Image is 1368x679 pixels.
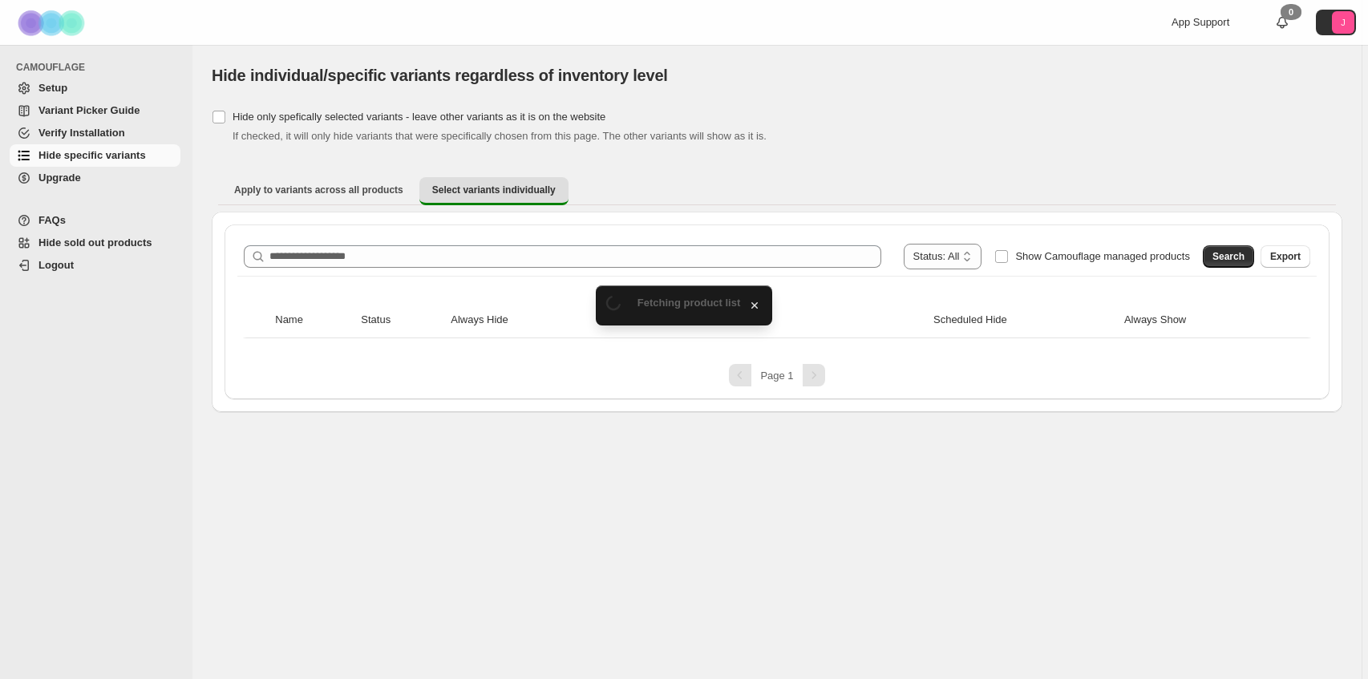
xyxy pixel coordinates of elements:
th: Always Hide [446,302,599,338]
a: Upgrade [10,167,180,189]
span: Show Camouflage managed products [1015,250,1190,262]
span: Upgrade [38,172,81,184]
th: Always Show [1119,302,1284,338]
span: Hide individual/specific variants regardless of inventory level [212,67,668,84]
th: Scheduled Hide [929,302,1119,338]
span: Logout [38,259,74,271]
a: 0 [1274,14,1290,30]
span: Select variants individually [432,184,556,196]
span: Page 1 [760,370,793,382]
span: Export [1270,250,1301,263]
img: Camouflage [13,1,93,45]
span: Variant Picker Guide [38,104,140,116]
div: 0 [1281,4,1301,20]
a: Setup [10,77,180,99]
span: Hide sold out products [38,236,152,249]
button: Apply to variants across all products [221,177,416,203]
span: Avatar with initials J [1332,11,1354,34]
div: Select variants individually [212,212,1342,412]
span: If checked, it will only hide variants that were specifically chosen from this page. The other va... [233,130,767,142]
a: FAQs [10,209,180,232]
button: Avatar with initials J [1316,10,1356,35]
span: Verify Installation [38,127,125,139]
a: Hide sold out products [10,232,180,254]
nav: Pagination [237,364,1317,386]
span: FAQs [38,214,66,226]
button: Export [1261,245,1310,268]
a: Logout [10,254,180,277]
a: Hide specific variants [10,144,180,167]
button: Search [1203,245,1254,268]
span: Hide specific variants [38,149,146,161]
th: Status [356,302,446,338]
span: App Support [1172,16,1229,28]
span: CAMOUFLAGE [16,61,184,74]
span: Apply to variants across all products [234,184,403,196]
span: Search [1212,250,1245,263]
a: Variant Picker Guide [10,99,180,122]
th: Name [270,302,356,338]
span: Hide only spefically selected variants - leave other variants as it is on the website [233,111,605,123]
text: J [1341,18,1346,27]
button: Select variants individually [419,177,569,205]
span: Fetching product list [637,297,741,309]
a: Verify Installation [10,122,180,144]
span: Setup [38,82,67,94]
